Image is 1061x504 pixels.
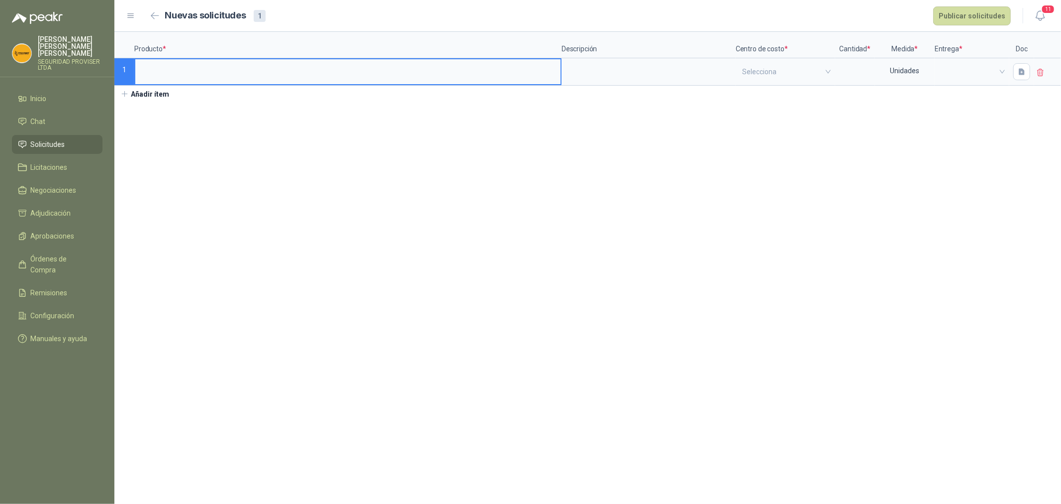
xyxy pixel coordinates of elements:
a: Chat [12,112,102,131]
a: Manuales y ayuda [12,329,102,348]
a: Inicio [12,89,102,108]
span: Configuración [31,310,75,321]
span: Adjudicación [31,208,71,219]
a: Aprobaciones [12,227,102,246]
span: Órdenes de Compra [31,253,93,275]
span: Aprobaciones [31,231,75,242]
button: Publicar solicitudes [933,6,1011,25]
span: Licitaciones [31,162,68,173]
span: Chat [31,116,46,127]
h2: Nuevas solicitudes [165,8,246,23]
p: Entrega [935,32,1009,58]
p: Doc [1009,32,1034,58]
a: Adjudicación [12,204,102,223]
span: Solicitudes [31,139,65,150]
div: 1 [254,10,266,22]
div: Unidades [876,59,934,82]
p: Producto [134,32,562,58]
a: Configuración [12,306,102,325]
span: Inicio [31,93,47,104]
a: Negociaciones [12,181,102,200]
p: [PERSON_NAME] [PERSON_NAME] [PERSON_NAME] [38,36,102,57]
span: 11 [1041,4,1055,14]
p: SEGURIDAD PROVISER LTDA [38,59,102,71]
p: Cantidad [835,32,875,58]
a: Órdenes de Compra [12,250,102,279]
a: Remisiones [12,283,102,302]
button: Añadir ítem [114,86,176,103]
a: Licitaciones [12,158,102,177]
span: Manuales y ayuda [31,333,88,344]
button: 11 [1031,7,1049,25]
span: Remisiones [31,287,68,298]
img: Logo peakr [12,12,63,24]
span: Negociaciones [31,185,77,196]
p: Centro de costo [736,32,835,58]
p: Descripción [562,32,736,58]
p: 1 [114,58,134,86]
img: Company Logo [12,44,31,63]
p: Medida [875,32,935,58]
a: Solicitudes [12,135,102,154]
